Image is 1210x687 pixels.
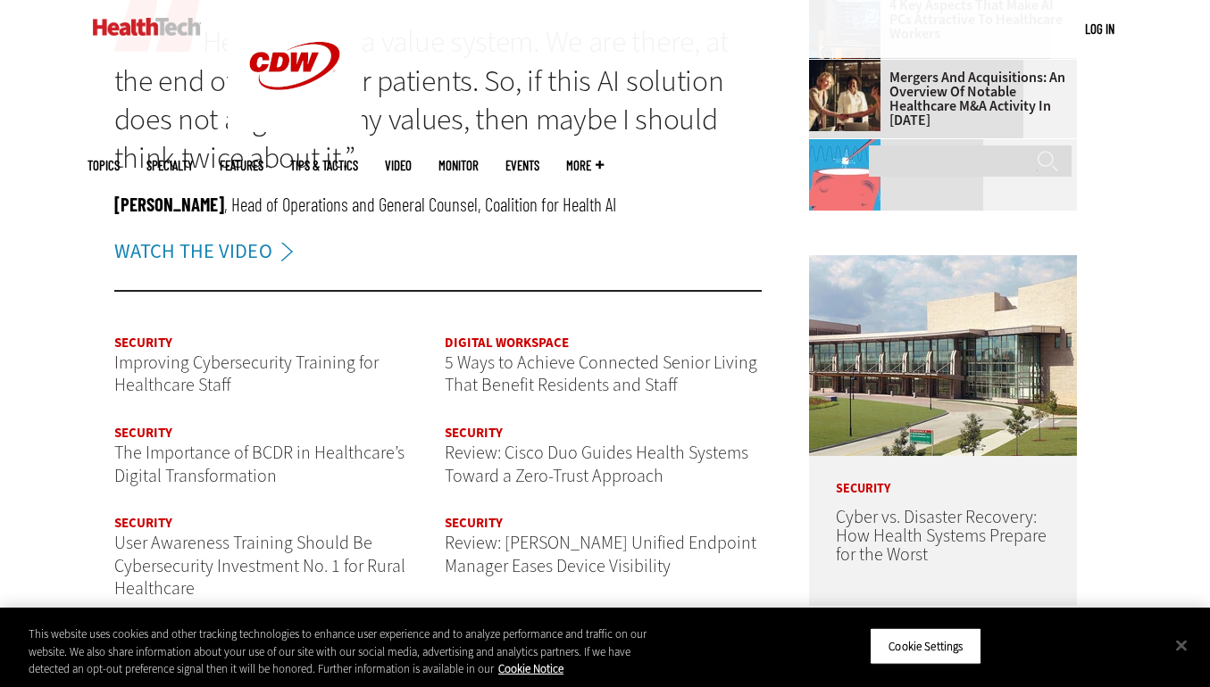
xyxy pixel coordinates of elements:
[114,236,303,268] a: WATCH THE VIDEO
[1085,21,1114,37] a: Log in
[445,531,756,578] a: Review: [PERSON_NAME] Unified Endpoint Manager Eases Device Visibility
[114,351,379,398] a: Improving Cybersecurity Training for Healthcare Staff
[1085,20,1114,38] div: User menu
[114,192,763,216] p: , Head of Operations and General Counsel, Coalition for Health AI
[870,627,981,665] button: Cookie Settings
[566,159,604,172] span: More
[290,159,358,172] a: Tips & Tactics
[114,193,224,215] span: [PERSON_NAME]
[146,159,193,172] span: Specialty
[114,334,172,352] a: Security
[809,139,880,211] img: illustration of computer chip being put inside head with waves
[114,424,172,442] a: Security
[445,424,503,442] a: Security
[809,456,1077,495] p: Security
[836,505,1047,567] a: Cyber vs. Disaster Recovery: How Health Systems Prepare for the Worst
[809,139,889,153] a: illustration of computer chip being put inside head with waves
[445,334,569,352] a: Digital Workspace
[498,661,563,676] a: More information about your privacy
[445,514,503,532] a: Security
[1162,625,1201,665] button: Close
[114,531,405,600] a: User Awareness Training Should Be Cybersecurity Investment No. 1 for Rural Healthcare
[445,441,748,488] a: Review: Cisco Duo Guides Health Systems Toward a Zero-Trust Approach
[93,18,201,36] img: Home
[88,159,120,172] span: Topics
[114,441,405,488] a: The Importance of BCDR in Healthcare’s Digital Transformation
[228,118,362,137] a: CDW
[438,159,479,172] a: MonITor
[220,159,263,172] a: Features
[809,255,1077,456] img: University of Vermont Medical Center’s main campus
[445,351,757,398] a: 5 Ways to Achieve Connected Senior Living That Benefit Residents and Staff
[505,159,539,172] a: Events
[29,625,665,678] div: This website uses cookies and other tracking technologies to enhance user experience and to analy...
[114,514,172,532] a: Security
[385,159,412,172] a: Video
